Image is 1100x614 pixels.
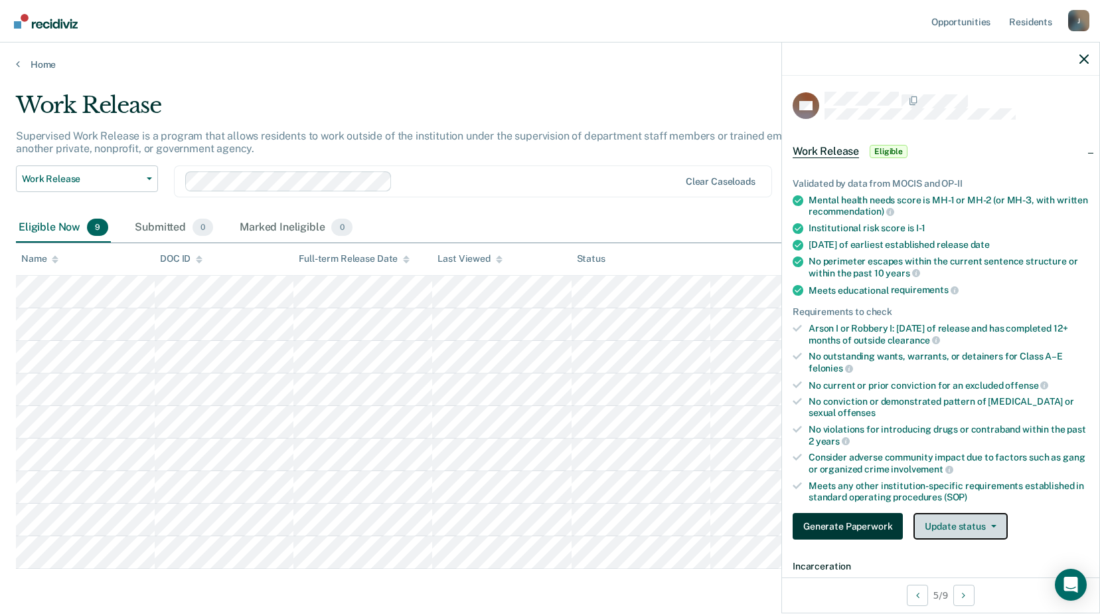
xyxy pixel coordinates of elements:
[782,130,1099,173] div: Work ReleaseEligible
[577,253,605,264] div: Status
[886,268,919,278] span: years
[816,436,850,447] span: years
[16,130,832,155] p: Supervised Work Release is a program that allows residents to work outside of the institution und...
[809,363,853,373] span: felonies
[870,145,907,158] span: Eligible
[809,256,1089,278] div: No perimeter escapes within the current sentence structure or within the past 10
[193,219,213,236] span: 0
[809,239,1089,251] div: [DATE] of earliest established release
[782,577,1099,613] div: 5 / 9
[437,253,502,264] div: Last Viewed
[953,585,975,606] button: Next Opportunity
[913,513,1007,540] button: Update status
[809,223,1089,234] div: Institutional risk score is
[809,284,1089,296] div: Meets educational
[916,223,925,233] span: I-1
[1055,569,1087,601] div: Open Intercom Messenger
[809,195,1089,217] div: Mental health needs score is MH-1 or MH-2 (or MH-3, with written
[1005,380,1048,391] span: offense
[16,213,111,243] div: Eligible Now
[1068,10,1089,31] div: J
[1068,10,1089,31] button: Profile dropdown button
[809,480,1089,503] div: Meets any other institution-specific requirements established in standard operating procedures
[793,178,1089,189] div: Validated by data from MOCIS and OP-II
[944,492,967,502] span: (SOP)
[331,219,352,236] span: 0
[21,253,58,264] div: Name
[16,58,1084,70] a: Home
[891,284,959,295] span: requirements
[809,424,1089,447] div: No violations for introducing drugs or contraband within the past 2
[793,306,1089,318] div: Requirements to check
[888,335,941,346] span: clearance
[14,14,78,29] img: Recidiviz
[809,206,894,217] span: recommendation)
[686,176,755,187] div: Clear caseloads
[809,351,1089,373] div: No outstanding wants, warrants, or detainers for Class A–E
[793,513,903,540] button: Generate Paperwork
[16,92,841,130] div: Work Release
[809,396,1089,419] div: No conviction or demonstrated pattern of [MEDICAL_DATA] or sexual
[907,585,928,606] button: Previous Opportunity
[22,173,141,185] span: Work Release
[971,239,990,250] span: date
[809,323,1089,346] div: Arson I or Robbery I: [DATE] of release and has completed 12+ months of outside
[793,145,859,158] span: Work Release
[809,452,1089,474] div: Consider adverse community impact due to factors such as gang or organized crime
[132,213,216,243] div: Submitted
[891,464,953,474] span: involvement
[160,253,202,264] div: DOC ID
[838,407,876,418] span: offenses
[237,213,355,243] div: Marked Ineligible
[793,561,1089,572] dt: Incarceration
[299,253,410,264] div: Full-term Release Date
[87,219,108,236] span: 9
[809,379,1089,391] div: No current or prior conviction for an excluded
